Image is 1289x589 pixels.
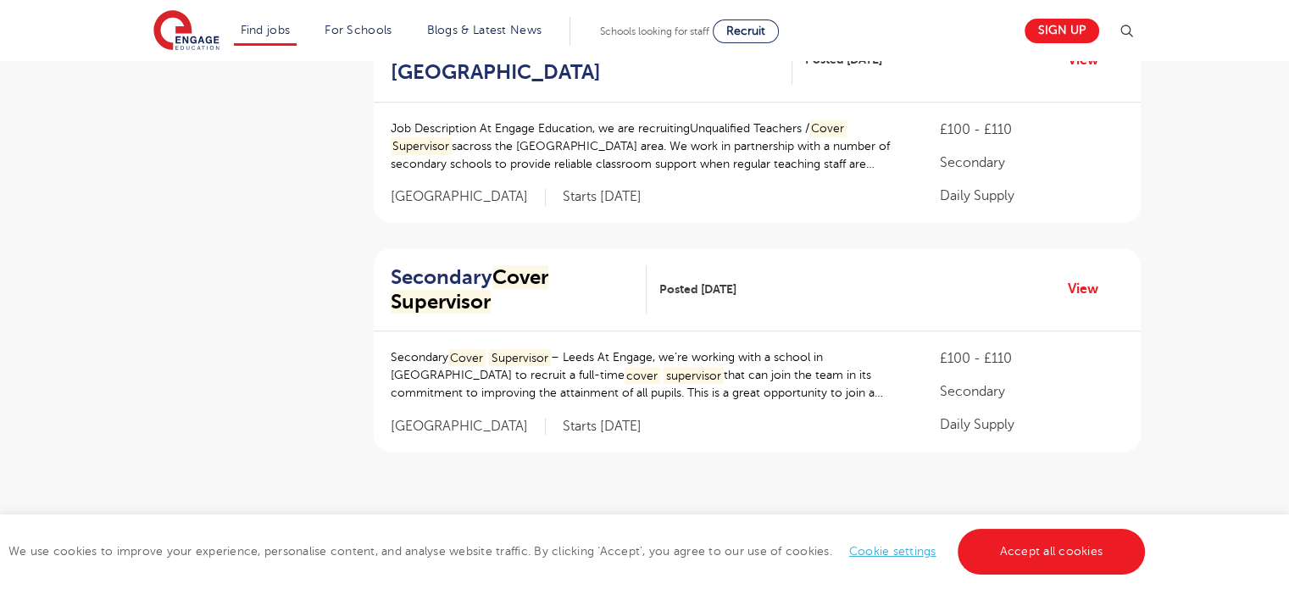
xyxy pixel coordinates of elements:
[625,367,661,385] mark: cover
[940,348,1123,369] p: £100 - £110
[391,265,633,314] h2: Secondary
[391,348,907,402] p: Secondary – Leeds At Engage, we’re working with a school in [GEOGRAPHIC_DATA] to recruit a full-t...
[391,418,546,436] span: [GEOGRAPHIC_DATA]
[391,119,907,173] p: Job Description At Engage Education, we are recruitingUnqualified Teachers / sacross the [GEOGRAP...
[563,188,642,206] p: Starts [DATE]
[153,10,219,53] img: Engage Education
[391,290,491,314] mark: Supervisor
[940,153,1123,173] p: Secondary
[492,265,548,289] mark: Cover
[809,119,847,137] mark: Cover
[713,19,779,43] a: Recruit
[325,24,392,36] a: For Schools
[563,418,642,436] p: Starts [DATE]
[448,349,486,367] mark: Cover
[940,119,1123,140] p: £100 - £110
[489,349,551,367] mark: Supervisor
[391,188,546,206] span: [GEOGRAPHIC_DATA]
[1068,278,1111,300] a: View
[1025,19,1099,43] a: Sign up
[726,25,765,37] span: Recruit
[241,24,291,36] a: Find jobs
[8,545,1149,558] span: We use cookies to improve your experience, personalise content, and analyse website traffic. By c...
[427,24,542,36] a: Blogs & Latest News
[659,281,736,298] span: Posted [DATE]
[391,137,453,155] mark: Supervisor
[940,414,1123,435] p: Daily Supply
[600,25,709,37] span: Schools looking for staff
[940,186,1123,206] p: Daily Supply
[849,545,936,558] a: Cookie settings
[664,367,724,385] mark: supervisor
[940,381,1123,402] p: Secondary
[391,265,647,314] a: SecondaryCover Supervisor
[958,529,1146,575] a: Accept all cookies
